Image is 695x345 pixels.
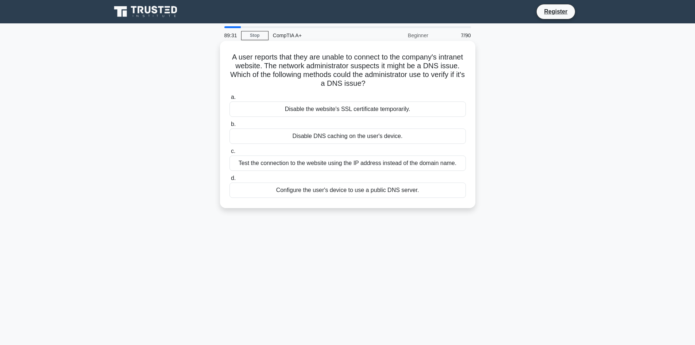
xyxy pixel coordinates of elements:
[433,28,475,43] div: 7/90
[231,121,236,127] span: b.
[241,31,269,40] a: Stop
[229,156,466,171] div: Test the connection to the website using the IP address instead of the domain name.
[269,28,369,43] div: CompTIA A+
[220,28,241,43] div: 89:31
[229,53,467,88] h5: A user reports that they are unable to connect to the company's intranet website. The network adm...
[229,183,466,198] div: Configure the user's device to use a public DNS server.
[229,101,466,117] div: Disable the website's SSL certificate temporarily.
[231,94,236,100] span: a.
[369,28,433,43] div: Beginner
[231,148,235,154] span: c.
[540,7,572,16] a: Register
[229,129,466,144] div: Disable DNS caching on the user's device.
[231,175,236,181] span: d.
